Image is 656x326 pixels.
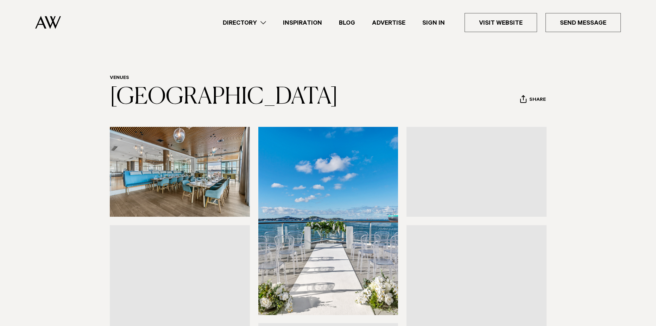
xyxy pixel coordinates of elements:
[465,13,537,32] a: Visit Website
[35,16,61,29] img: Auckland Weddings Logo
[414,18,453,27] a: Sign In
[330,18,364,27] a: Blog
[529,97,546,104] span: Share
[110,127,250,217] img: Indoor dining Auckland venue
[258,127,398,315] img: Outdoor rooftop ceremony Auckland venue
[275,18,330,27] a: Inspiration
[406,127,547,217] a: Table setting Hilton Auckland
[364,18,414,27] a: Advertise
[214,18,275,27] a: Directory
[110,75,129,81] a: Venues
[545,13,621,32] a: Send Message
[110,86,338,109] a: [GEOGRAPHIC_DATA]
[520,95,546,105] button: Share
